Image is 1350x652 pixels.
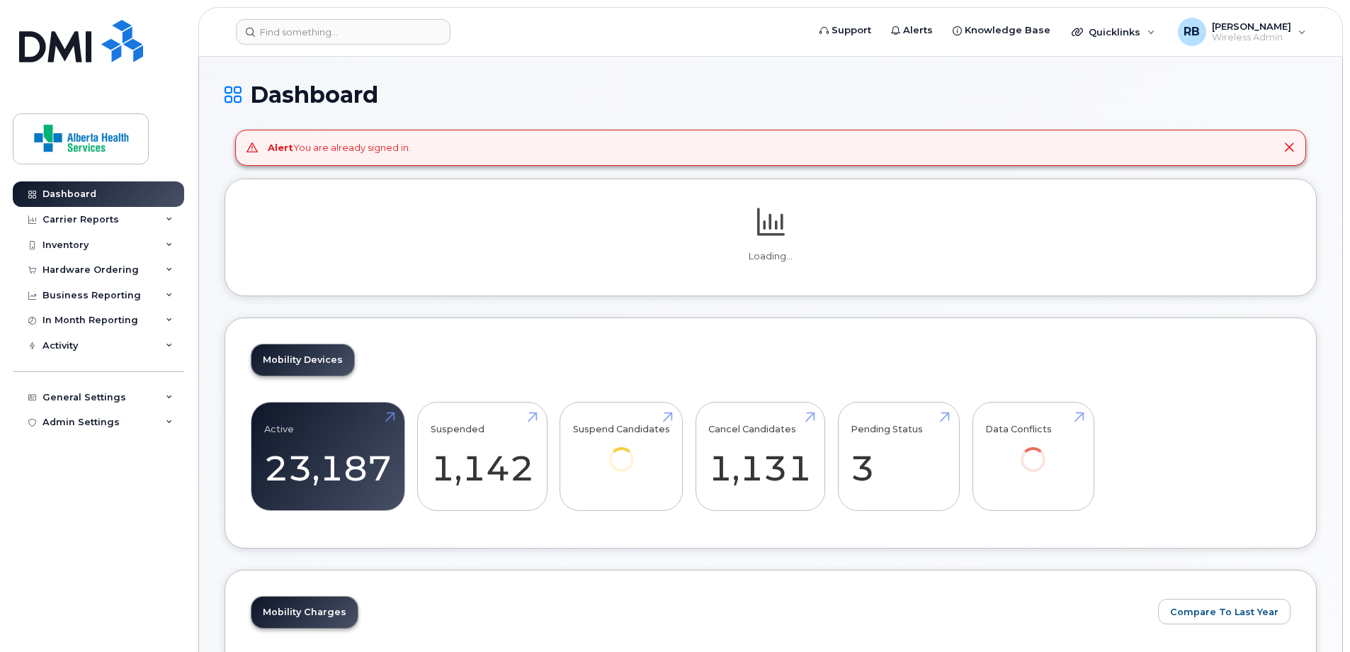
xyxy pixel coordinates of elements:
span: Compare To Last Year [1170,605,1278,619]
a: Suspended 1,142 [431,410,534,503]
h1: Dashboard [225,82,1317,107]
a: Mobility Devices [251,344,354,376]
a: Mobility Charges [251,597,358,628]
button: Compare To Last Year [1158,599,1291,624]
a: Active 23,187 [264,410,392,503]
p: Loading... [251,250,1291,263]
a: Cancel Candidates 1,131 [708,410,812,503]
a: Pending Status 3 [851,410,946,503]
a: Suspend Candidates [573,410,670,491]
div: You are already signed in. [268,141,411,154]
a: Data Conflicts [985,410,1081,491]
strong: Alert [268,142,293,153]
